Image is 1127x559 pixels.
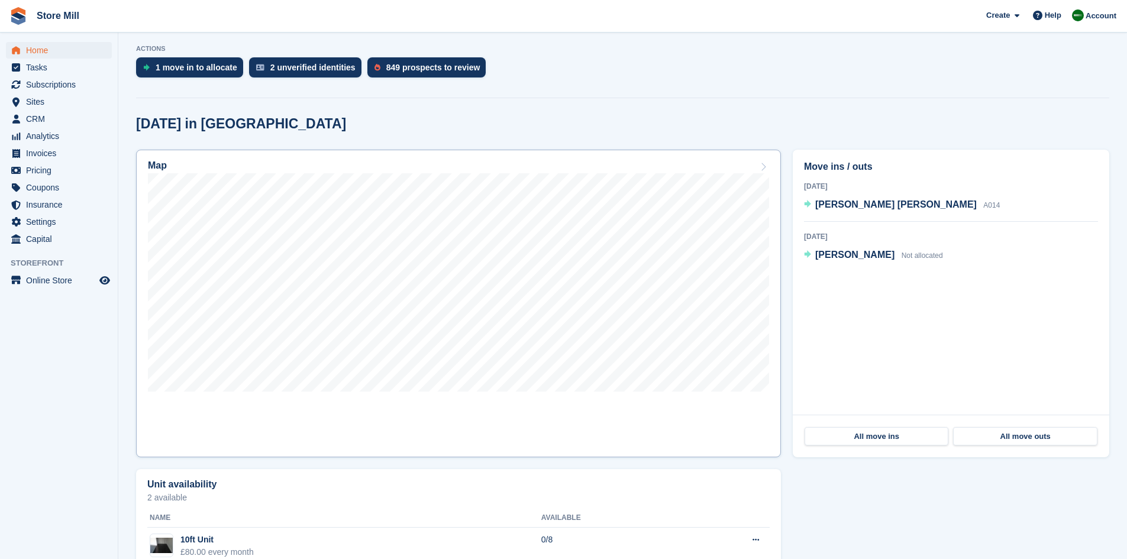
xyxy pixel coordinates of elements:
a: menu [6,231,112,247]
span: [PERSON_NAME] [815,250,895,260]
img: prospect-51fa495bee0391a8d652442698ab0144808aea92771e9ea1ae160a38d050c398.svg [374,64,380,71]
a: menu [6,111,112,127]
a: [PERSON_NAME] Not allocated [804,248,943,263]
th: Available [541,509,682,528]
a: Preview store [98,273,112,287]
div: [DATE] [804,181,1098,192]
span: Pricing [26,162,97,179]
div: 849 prospects to review [386,63,480,72]
a: menu [6,196,112,213]
span: Account [1086,10,1116,22]
a: menu [6,59,112,76]
span: Help [1045,9,1061,21]
span: A014 [983,201,1000,209]
h2: Move ins / outs [804,160,1098,174]
a: Map [136,150,781,457]
span: Online Store [26,272,97,289]
span: Insurance [26,196,97,213]
img: w1440_IMG_4901-6c499a.jpg [150,538,173,553]
h2: Unit availability [147,479,217,490]
a: menu [6,162,112,179]
h2: Map [148,160,167,171]
a: [PERSON_NAME] [PERSON_NAME] A014 [804,198,1000,213]
div: 2 unverified identities [270,63,356,72]
a: 2 unverified identities [249,57,367,83]
span: [PERSON_NAME] [PERSON_NAME] [815,199,977,209]
a: menu [6,42,112,59]
span: Coupons [26,179,97,196]
a: 849 prospects to review [367,57,492,83]
div: £80.00 every month [180,546,254,558]
a: All move ins [805,427,948,446]
span: Invoices [26,145,97,161]
a: All move outs [953,427,1097,446]
img: stora-icon-8386f47178a22dfd0bd8f6a31ec36ba5ce8667c1dd55bd0f319d3a0aa187defe.svg [9,7,27,25]
a: menu [6,272,112,289]
h2: [DATE] in [GEOGRAPHIC_DATA] [136,116,346,132]
a: menu [6,214,112,230]
img: verify_identity-adf6edd0f0f0b5bbfe63781bf79b02c33cf7c696d77639b501bdc392416b5a36.svg [256,64,264,71]
img: move_ins_to_allocate_icon-fdf77a2bb77ea45bf5b3d319d69a93e2d87916cf1d5bf7949dd705db3b84f3ca.svg [143,64,150,71]
span: Not allocated [902,251,943,260]
div: [DATE] [804,231,1098,242]
span: Analytics [26,128,97,144]
span: Subscriptions [26,76,97,93]
a: menu [6,179,112,196]
span: Create [986,9,1010,21]
span: Capital [26,231,97,247]
p: 2 available [147,493,770,502]
div: 1 move in to allocate [156,63,237,72]
a: menu [6,145,112,161]
span: Sites [26,93,97,110]
a: menu [6,128,112,144]
span: CRM [26,111,97,127]
th: Name [147,509,541,528]
img: Angus [1072,9,1084,21]
div: 10ft Unit [180,534,254,546]
a: menu [6,76,112,93]
span: Settings [26,214,97,230]
span: Storefront [11,257,118,269]
span: Home [26,42,97,59]
a: Store Mill [32,6,84,25]
span: Tasks [26,59,97,76]
a: 1 move in to allocate [136,57,249,83]
a: menu [6,93,112,110]
p: ACTIONS [136,45,1109,53]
